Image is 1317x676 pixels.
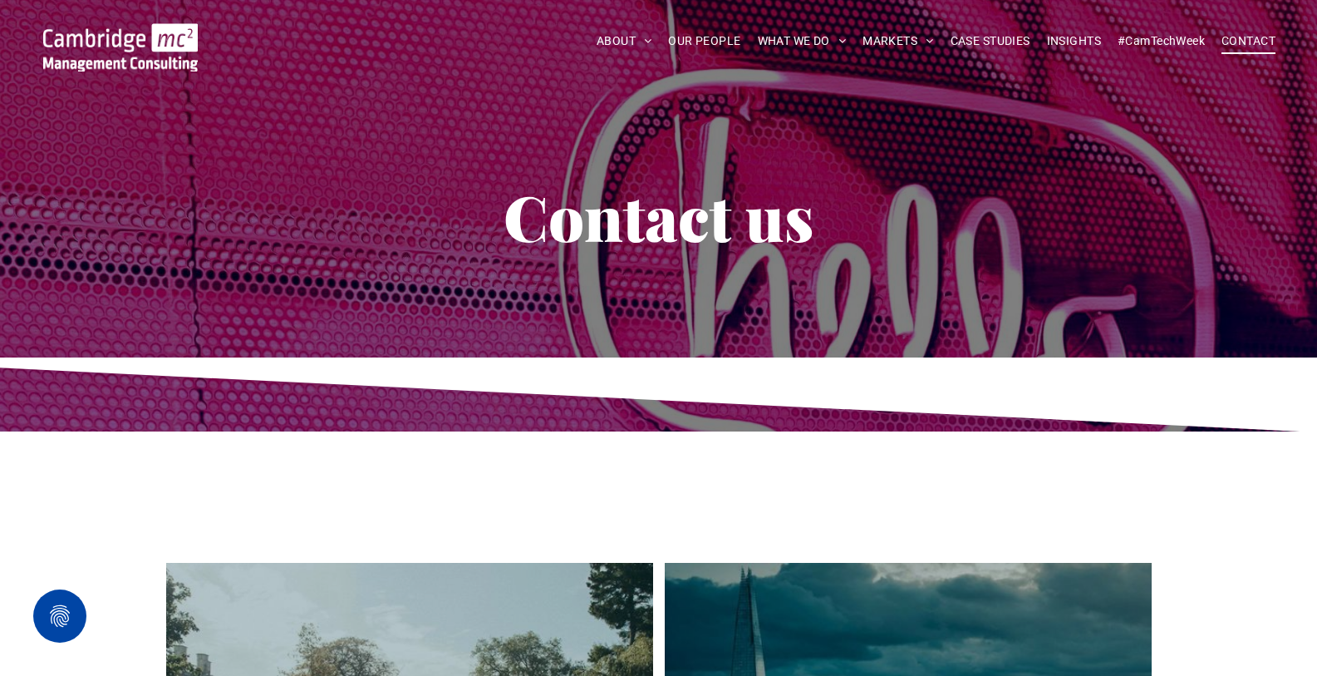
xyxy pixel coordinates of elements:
img: Cambridge MC Logo [43,23,198,72]
a: #CamTechWeek [1109,28,1213,54]
a: CASE STUDIES [942,28,1039,54]
a: INSIGHTS [1039,28,1109,54]
a: WHAT WE DO [749,28,855,54]
a: MARKETS [854,28,941,54]
a: OUR PEOPLE [660,28,749,54]
a: ABOUT [588,28,661,54]
span: Contact us [504,175,813,258]
a: CONTACT [1213,28,1284,54]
